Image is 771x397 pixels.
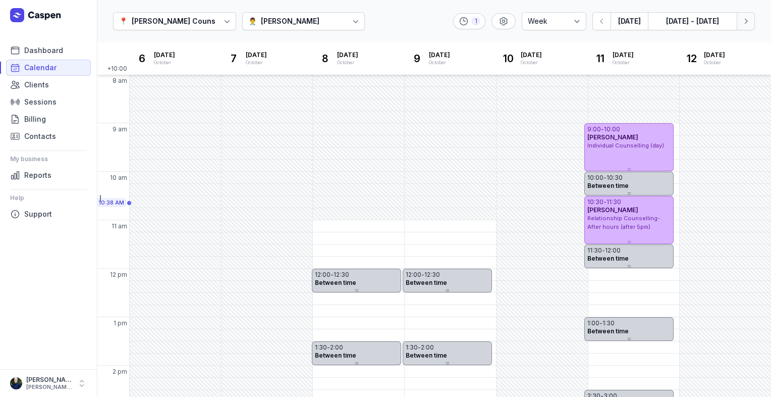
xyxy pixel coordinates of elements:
[154,51,175,59] span: [DATE]
[114,319,127,327] span: 1 pm
[429,51,450,59] span: [DATE]
[24,130,56,142] span: Contacts
[472,17,480,25] div: 1
[334,271,349,279] div: 12:30
[521,59,542,66] div: October
[154,59,175,66] div: October
[587,142,664,149] span: Individual Counselling (day)
[24,208,52,220] span: Support
[602,319,615,327] div: 1:30
[26,376,73,384] div: [PERSON_NAME]
[587,198,603,206] div: 10:30
[587,206,638,214] span: [PERSON_NAME]
[112,222,127,230] span: 11 am
[587,133,638,141] span: [PERSON_NAME]
[406,343,418,352] div: 1:30
[521,51,542,59] span: [DATE]
[315,343,327,352] div: 1:30
[611,12,648,30] button: [DATE]
[315,352,356,359] span: Between time
[605,246,621,255] div: 12:00
[24,44,63,57] span: Dashboard
[315,279,356,286] span: Between time
[330,343,343,352] div: 2:00
[587,215,660,230] span: Relationship Counselling- After hours (after 5pm)
[26,384,73,391] div: [PERSON_NAME][EMAIL_ADDRESS][DOMAIN_NAME][PERSON_NAME]
[331,271,334,279] div: -
[113,125,127,133] span: 9 am
[603,174,607,182] div: -
[587,182,629,189] span: Between time
[424,271,440,279] div: 12:30
[418,343,421,352] div: -
[601,125,604,133] div: -
[317,51,333,67] div: 8
[599,319,602,327] div: -
[246,51,267,59] span: [DATE]
[587,319,599,327] div: 1:00
[607,174,623,182] div: 10:30
[587,255,629,262] span: Between time
[607,198,621,206] div: 11:30
[592,51,609,67] div: 11
[24,62,57,74] span: Calendar
[110,174,127,182] span: 10 am
[226,51,242,67] div: 7
[429,59,450,66] div: October
[24,169,51,181] span: Reports
[587,327,629,335] span: Between time
[587,174,603,182] div: 10:00
[248,15,257,27] div: 👨‍⚕️
[409,51,425,67] div: 9
[501,51,517,67] div: 10
[704,59,725,66] div: October
[10,190,87,206] div: Help
[10,377,22,389] img: User profile image
[406,352,447,359] span: Between time
[315,271,331,279] div: 12:00
[327,343,330,352] div: -
[113,368,127,376] span: 2 pm
[421,343,434,352] div: 2:00
[406,271,421,279] div: 12:00
[684,51,700,67] div: 12
[24,113,46,125] span: Billing
[134,51,150,67] div: 6
[406,279,447,286] span: Between time
[119,15,128,27] div: 📍
[602,246,605,255] div: -
[603,198,607,206] div: -
[337,59,358,66] div: October
[613,51,634,59] span: [DATE]
[421,271,424,279] div: -
[587,125,601,133] div: 9:00
[604,125,620,133] div: 10:00
[24,96,57,108] span: Sessions
[24,79,49,91] span: Clients
[648,12,737,30] button: [DATE] - [DATE]
[107,65,129,75] span: +10:00
[113,77,127,85] span: 8 am
[110,271,127,279] span: 12 pm
[337,51,358,59] span: [DATE]
[613,59,634,66] div: October
[704,51,725,59] span: [DATE]
[587,246,602,255] div: 11:30
[10,151,87,167] div: My business
[132,15,235,27] div: [PERSON_NAME] Counselling
[246,59,267,66] div: October
[261,15,319,27] div: [PERSON_NAME]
